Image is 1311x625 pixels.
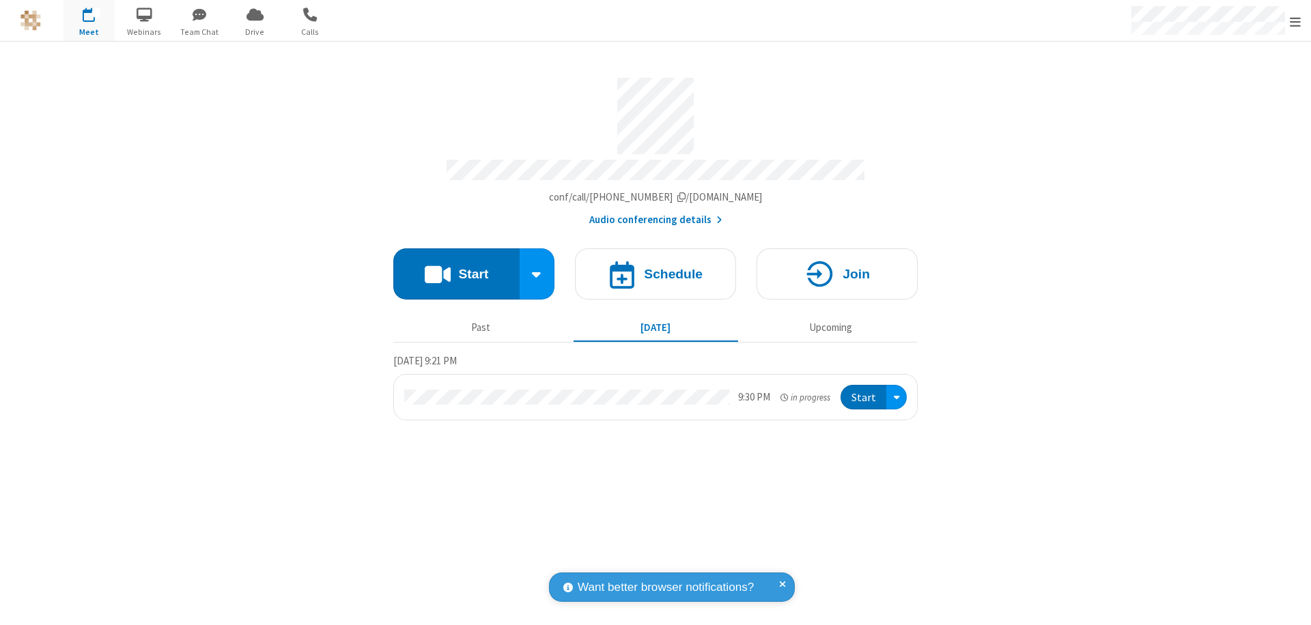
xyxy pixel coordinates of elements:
[549,190,763,203] span: Copy my meeting room link
[285,26,336,38] span: Calls
[393,248,520,300] button: Start
[229,26,281,38] span: Drive
[393,354,457,367] span: [DATE] 9:21 PM
[458,267,488,280] h4: Start
[20,10,41,31] img: QA Selenium DO NOT DELETE OR CHANGE
[578,579,754,596] span: Want better browser notifications?
[589,212,722,228] button: Audio conferencing details
[843,267,870,280] h4: Join
[119,26,170,38] span: Webinars
[393,353,918,421] section: Today's Meetings
[738,390,770,405] div: 9:30 PM
[399,315,563,340] button: Past
[841,385,886,410] button: Start
[393,68,918,228] section: Account details
[92,8,101,18] div: 1
[574,315,738,340] button: [DATE]
[575,248,736,300] button: Schedule
[520,248,555,300] div: Start conference options
[174,26,225,38] span: Team Chat
[644,267,703,280] h4: Schedule
[886,385,907,410] div: Open menu
[757,248,918,300] button: Join
[549,190,763,205] button: Copy my meeting room linkCopy my meeting room link
[748,315,913,340] button: Upcoming
[780,391,830,404] em: in progress
[64,26,115,38] span: Meet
